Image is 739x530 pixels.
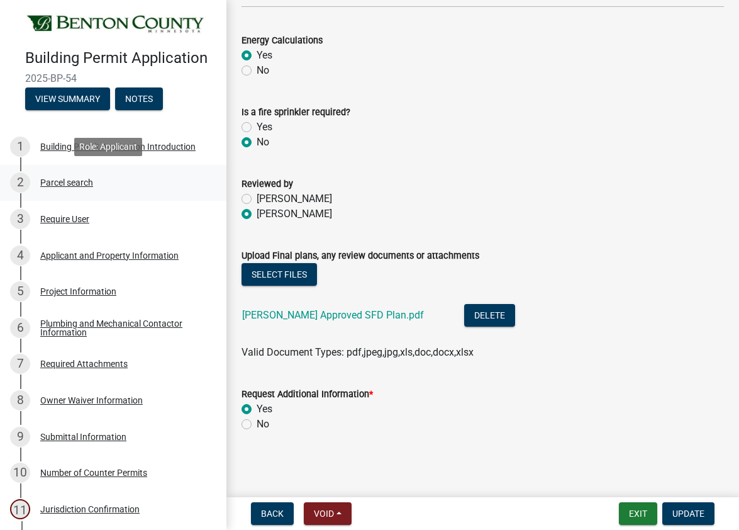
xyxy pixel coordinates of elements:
[257,417,269,432] label: No
[242,309,424,321] a: [PERSON_NAME] Approved SFD Plan.pdf
[40,359,128,368] div: Required Attachments
[242,252,479,261] label: Upload Final plans, any review documents or attachments
[74,138,142,156] div: Role: Applicant
[40,468,147,477] div: Number of Counter Permits
[115,94,163,104] wm-modal-confirm: Notes
[257,135,269,150] label: No
[40,319,206,337] div: Plumbing and Mechanical Contactor Information
[40,505,140,514] div: Jurisdiction Confirmation
[304,502,352,525] button: Void
[25,94,110,104] wm-modal-confirm: Summary
[115,87,163,110] button: Notes
[25,87,110,110] button: View Summary
[40,396,143,405] div: Owner Waiver Information
[10,281,30,302] div: 5
[10,390,30,410] div: 8
[10,209,30,229] div: 3
[464,310,515,322] wm-modal-confirm: Delete Document
[10,427,30,447] div: 9
[40,432,126,441] div: Submittal Information
[662,502,714,525] button: Update
[619,502,657,525] button: Exit
[40,142,196,151] div: Building Permit Application Introduction
[672,509,704,519] span: Update
[10,245,30,266] div: 4
[10,172,30,193] div: 2
[40,251,179,260] div: Applicant and Property Information
[464,304,515,327] button: Delete
[242,346,474,358] span: Valid Document Types: pdf,jpeg,jpg,xls,doc,docx,xlsx
[242,263,317,286] button: Select files
[257,120,272,135] label: Yes
[242,37,323,45] label: Energy Calculations
[242,108,350,117] label: Is a fire sprinkler required?
[251,502,294,525] button: Back
[10,463,30,483] div: 10
[40,178,93,187] div: Parcel search
[261,509,284,519] span: Back
[10,137,30,157] div: 1
[257,206,332,222] label: [PERSON_NAME]
[10,499,30,519] div: 11
[257,191,332,206] label: [PERSON_NAME]
[257,402,272,417] label: Yes
[25,72,201,84] span: 2025-BP-54
[25,13,206,36] img: Benton County, Minnesota
[10,318,30,338] div: 6
[40,287,116,296] div: Project Information
[257,63,269,78] label: No
[242,180,293,189] label: Reviewed by
[25,49,216,67] h4: Building Permit Application
[10,354,30,374] div: 7
[242,390,373,399] label: Request Additional Information
[40,215,89,223] div: Require User
[314,509,334,519] span: Void
[257,48,272,63] label: Yes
